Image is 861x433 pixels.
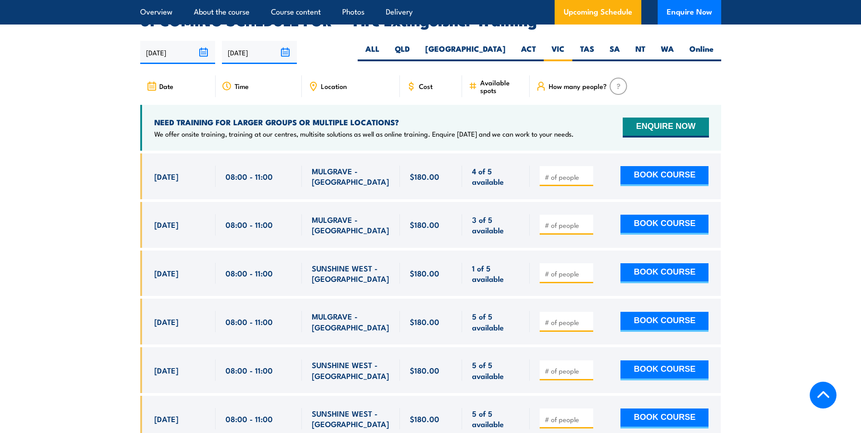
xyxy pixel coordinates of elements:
[620,360,708,380] button: BOOK COURSE
[620,215,708,235] button: BOOK COURSE
[410,413,439,424] span: $180.00
[312,311,390,332] span: MULGRAVE - [GEOGRAPHIC_DATA]
[545,172,590,182] input: # of people
[544,44,572,61] label: VIC
[154,171,178,182] span: [DATE]
[312,408,390,429] span: SUNSHINE WEST - [GEOGRAPHIC_DATA]
[226,171,273,182] span: 08:00 - 11:00
[140,14,721,26] h2: UPCOMING SCHEDULE FOR - "Fire Extinguisher Training"
[235,82,249,90] span: Time
[620,166,708,186] button: BOOK COURSE
[545,366,590,375] input: # of people
[154,268,178,278] span: [DATE]
[154,316,178,327] span: [DATE]
[623,118,708,138] button: ENQUIRE NOW
[545,415,590,424] input: # of people
[312,166,390,187] span: MULGRAVE - [GEOGRAPHIC_DATA]
[480,79,523,94] span: Available spots
[154,413,178,424] span: [DATE]
[653,44,682,61] label: WA
[312,214,390,236] span: MULGRAVE - [GEOGRAPHIC_DATA]
[312,359,390,381] span: SUNSHINE WEST - [GEOGRAPHIC_DATA]
[140,41,215,64] input: From date
[513,44,544,61] label: ACT
[549,82,607,90] span: How many people?
[620,408,708,428] button: BOOK COURSE
[410,219,439,230] span: $180.00
[572,44,602,61] label: TAS
[682,44,721,61] label: Online
[154,365,178,375] span: [DATE]
[410,316,439,327] span: $180.00
[628,44,653,61] label: NT
[472,214,520,236] span: 3 of 5 available
[226,316,273,327] span: 08:00 - 11:00
[545,269,590,278] input: # of people
[387,44,418,61] label: QLD
[226,365,273,375] span: 08:00 - 11:00
[602,44,628,61] label: SA
[226,219,273,230] span: 08:00 - 11:00
[154,219,178,230] span: [DATE]
[418,44,513,61] label: [GEOGRAPHIC_DATA]
[620,312,708,332] button: BOOK COURSE
[472,311,520,332] span: 5 of 5 available
[358,44,387,61] label: ALL
[472,263,520,284] span: 1 of 5 available
[226,413,273,424] span: 08:00 - 11:00
[312,263,390,284] span: SUNSHINE WEST - [GEOGRAPHIC_DATA]
[321,82,347,90] span: Location
[620,263,708,283] button: BOOK COURSE
[222,41,297,64] input: To date
[472,359,520,381] span: 5 of 5 available
[472,166,520,187] span: 4 of 5 available
[410,268,439,278] span: $180.00
[545,318,590,327] input: # of people
[410,171,439,182] span: $180.00
[545,221,590,230] input: # of people
[410,365,439,375] span: $180.00
[226,268,273,278] span: 08:00 - 11:00
[154,129,574,138] p: We offer onsite training, training at our centres, multisite solutions as well as online training...
[159,82,173,90] span: Date
[419,82,433,90] span: Cost
[154,117,574,127] h4: NEED TRAINING FOR LARGER GROUPS OR MULTIPLE LOCATIONS?
[472,408,520,429] span: 5 of 5 available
